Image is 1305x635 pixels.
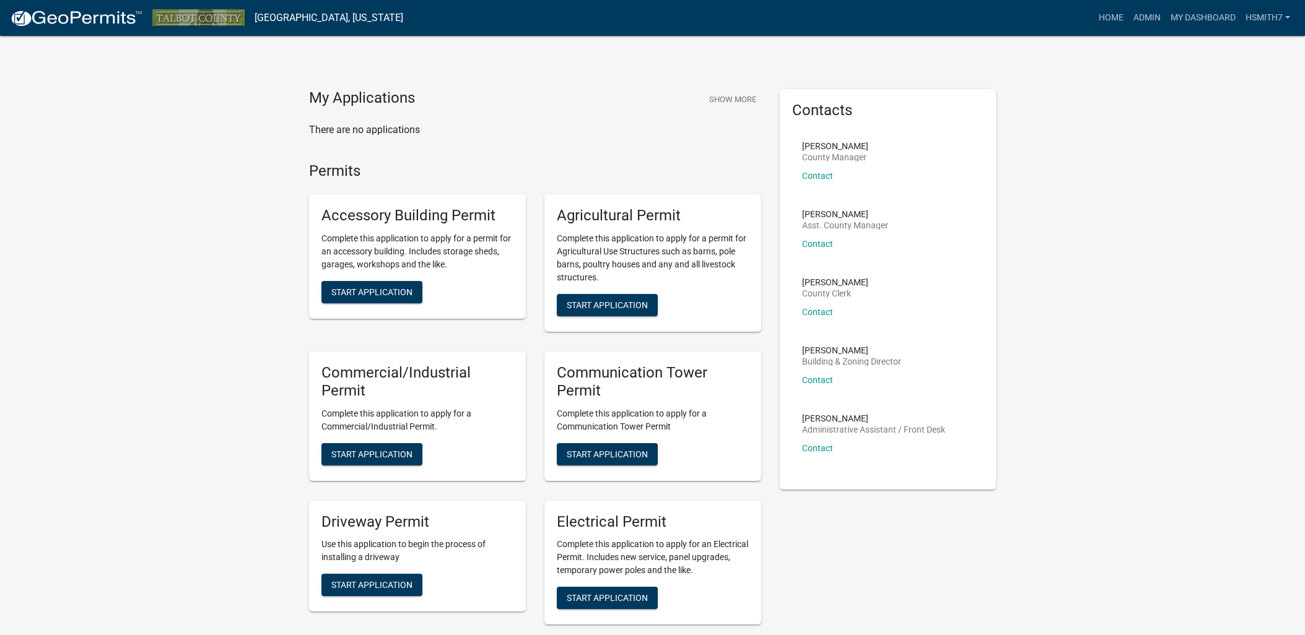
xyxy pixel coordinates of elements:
[309,162,761,180] h4: Permits
[802,425,945,434] p: Administrative Assistant / Front Desk
[331,449,412,459] span: Start Application
[802,357,901,366] p: Building & Zoning Director
[557,538,749,577] p: Complete this application to apply for an Electrical Permit. Includes new service, panel upgrades...
[557,207,749,225] h5: Agricultural Permit
[802,210,888,218] p: [PERSON_NAME]
[802,239,833,249] a: Contact
[321,407,513,433] p: Complete this application to apply for a Commercial/Industrial Permit.
[321,207,513,225] h5: Accessory Building Permit
[792,102,984,119] h5: Contacts
[557,294,658,316] button: Start Application
[802,171,833,181] a: Contact
[802,346,901,355] p: [PERSON_NAME]
[309,123,761,137] p: There are no applications
[321,513,513,531] h5: Driveway Permit
[331,287,412,297] span: Start Application
[557,587,658,609] button: Start Application
[321,281,422,303] button: Start Application
[704,89,761,110] button: Show More
[309,89,415,108] h4: My Applications
[1241,6,1295,30] a: hsmith7
[321,364,513,400] h5: Commercial/Industrial Permit
[567,593,648,603] span: Start Application
[321,538,513,564] p: Use this application to begin the process of installing a driveway
[802,443,833,453] a: Contact
[802,289,868,298] p: County Clerk
[321,232,513,271] p: Complete this application to apply for a permit for an accessory building. Includes storage sheds...
[331,580,412,590] span: Start Application
[557,407,749,433] p: Complete this application to apply for a Communication Tower Permit
[321,443,422,465] button: Start Application
[321,574,422,596] button: Start Application
[1128,6,1166,30] a: Admin
[802,221,888,230] p: Asst. County Manager
[557,513,749,531] h5: Electrical Permit
[802,375,833,385] a: Contact
[557,443,658,465] button: Start Application
[802,153,868,162] p: County Manager
[255,7,403,28] a: [GEOGRAPHIC_DATA], [US_STATE]
[802,307,833,317] a: Contact
[802,414,945,423] p: [PERSON_NAME]
[1094,6,1128,30] a: Home
[1166,6,1241,30] a: My Dashboard
[567,300,648,310] span: Start Application
[557,364,749,400] h5: Communication Tower Permit
[557,232,749,284] p: Complete this application to apply for a permit for Agricultural Use Structures such as barns, po...
[802,142,868,150] p: [PERSON_NAME]
[567,449,648,459] span: Start Application
[152,9,245,26] img: Talbot County, Georgia
[802,278,868,287] p: [PERSON_NAME]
